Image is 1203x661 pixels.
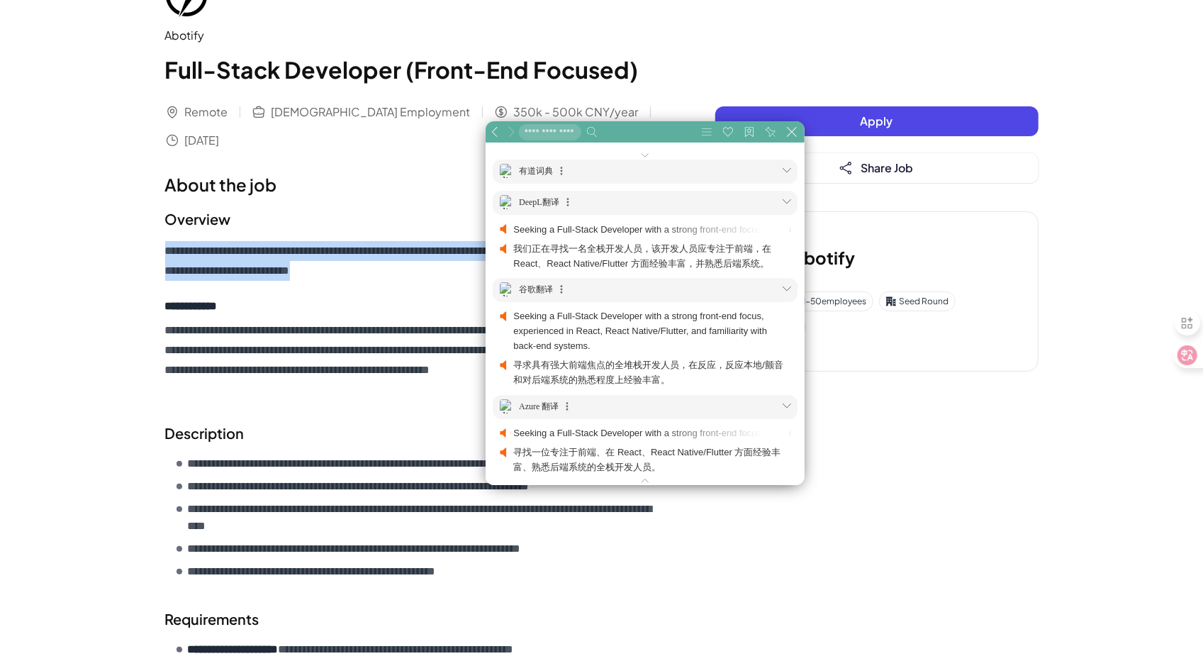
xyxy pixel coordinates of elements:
h2: Overview [165,209,659,230]
button: Share Job [715,153,1039,183]
span: Remote [185,104,228,121]
span: 350k - 500k CNY/year [514,104,639,121]
div: 1-50 employees [783,291,873,311]
div: Abotify [165,27,659,44]
h1: About the job [165,172,659,197]
span: Share Job [861,160,914,175]
h3: Abotify [793,245,856,270]
h2: Description [165,423,659,444]
span: [DATE] [185,132,220,149]
div: Seed Round [879,291,956,311]
h1: Full-Stack Developer (Front-End Focused) [165,52,659,87]
span: [DEMOGRAPHIC_DATA] Employment [272,104,471,121]
h2: Requirements [165,609,659,630]
span: Apply [861,113,893,128]
button: Apply [715,106,1039,136]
